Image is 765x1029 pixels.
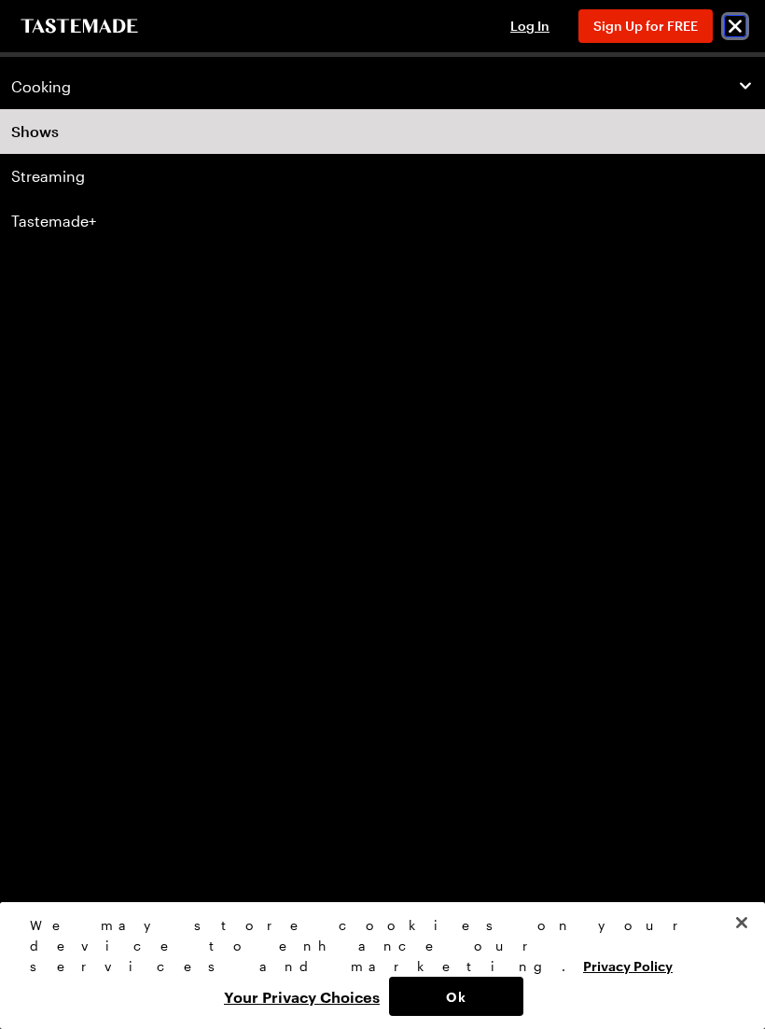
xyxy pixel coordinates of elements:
[11,77,71,96] span: Cooking
[721,902,762,943] button: Close
[593,18,698,34] span: Sign Up for FREE
[578,9,713,43] button: Sign Up for FREE
[583,956,673,974] a: More information about your privacy, opens in a new tab
[215,977,389,1016] button: Your Privacy Choices
[389,977,523,1016] button: Ok
[30,915,719,977] div: We may store cookies on your device to enhance our services and marketing.
[19,19,140,34] a: To Tastemade Home Page
[724,15,746,37] button: Close menu
[510,18,549,34] span: Log In
[30,915,719,1016] div: Privacy
[493,17,567,35] button: Log In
